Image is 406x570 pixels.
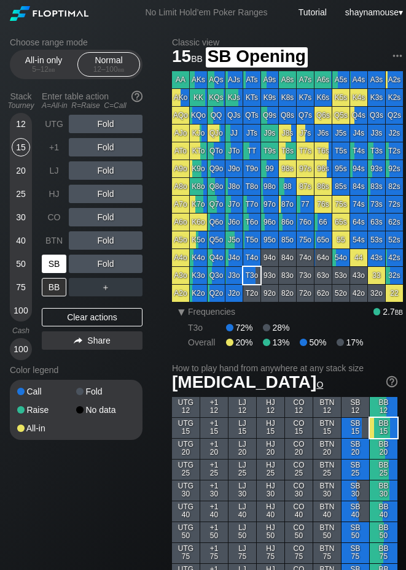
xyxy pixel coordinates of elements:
[257,439,284,459] div: HJ 20
[12,255,30,273] div: 50
[285,418,313,438] div: CO 15
[118,65,125,74] span: bb
[17,406,76,414] div: Raise
[172,543,200,563] div: UTG 75
[208,178,225,195] div: Q8o
[172,107,189,124] div: AQo
[314,160,332,177] div: 96s
[314,249,332,266] div: 64o
[368,107,385,124] div: Q3s
[314,214,332,231] div: 66
[332,231,349,248] div: 55
[191,51,203,64] span: bb
[5,326,37,335] div: Cash
[297,249,314,266] div: 74o
[332,249,349,266] div: 54o
[42,115,66,133] div: UTG
[200,501,228,522] div: +1 40
[297,142,314,160] div: T7s
[228,397,256,417] div: LJ 12
[208,285,225,302] div: Q2o
[69,231,142,250] div: Fold
[342,397,369,417] div: SB 12
[172,439,200,459] div: UTG 20
[261,107,278,124] div: Q9s
[172,372,323,391] span: [MEDICAL_DATA]
[386,125,403,142] div: J2s
[297,89,314,106] div: K7s
[332,285,349,302] div: 52o
[225,214,243,231] div: J6o
[370,418,397,438] div: BB 15
[69,138,142,156] div: Fold
[386,214,403,231] div: 62s
[208,107,225,124] div: QQ
[314,196,332,213] div: 76s
[279,249,296,266] div: 84o
[299,7,327,17] a: Tutorial
[74,337,82,344] img: share.864f2f62.svg
[297,196,314,213] div: 77
[42,161,66,180] div: LJ
[350,107,367,124] div: Q4s
[368,160,385,177] div: 93s
[208,196,225,213] div: Q7o
[208,231,225,248] div: Q5o
[386,71,403,88] div: A2s
[332,107,349,124] div: Q5s
[243,107,260,124] div: QTs
[368,214,385,231] div: 63s
[243,231,260,248] div: T5o
[243,285,260,302] div: T2o
[172,285,189,302] div: A2o
[42,231,66,250] div: BTN
[386,231,403,248] div: 52s
[257,522,284,542] div: HJ 50
[261,249,278,266] div: 94o
[342,439,369,459] div: SB 20
[18,65,69,74] div: 5 – 12
[279,285,296,302] div: 82o
[350,125,367,142] div: J4s
[243,71,260,88] div: ATs
[285,460,313,480] div: CO 25
[12,161,30,180] div: 20
[42,331,142,350] div: Share
[243,125,260,142] div: JTs
[190,142,207,160] div: KTo
[297,125,314,142] div: J7s
[261,214,278,231] div: 96o
[200,439,228,459] div: +1 20
[279,89,296,106] div: K8s
[261,178,278,195] div: 98o
[190,89,207,106] div: KK
[279,214,296,231] div: 86o
[12,138,30,156] div: 15
[243,249,260,266] div: T4o
[385,375,399,388] img: help.32db89a4.svg
[206,47,308,67] span: SB Opening
[395,307,403,317] span: bb
[243,178,260,195] div: T8o
[12,278,30,296] div: 75
[243,267,260,284] div: T3o
[225,178,243,195] div: J8o
[190,214,207,231] div: K6o
[297,178,314,195] div: 87s
[342,418,369,438] div: SB 15
[279,125,296,142] div: J8s
[225,160,243,177] div: J9o
[314,285,332,302] div: 62o
[279,160,296,177] div: 98s
[314,125,332,142] div: J6s
[228,522,256,542] div: LJ 50
[314,231,332,248] div: 65o
[263,323,289,333] div: 28%
[49,65,55,74] span: bb
[257,480,284,501] div: HJ 30
[243,160,260,177] div: T9o
[261,196,278,213] div: 97o
[279,142,296,160] div: T8s
[370,460,397,480] div: BB 25
[316,377,323,390] span: o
